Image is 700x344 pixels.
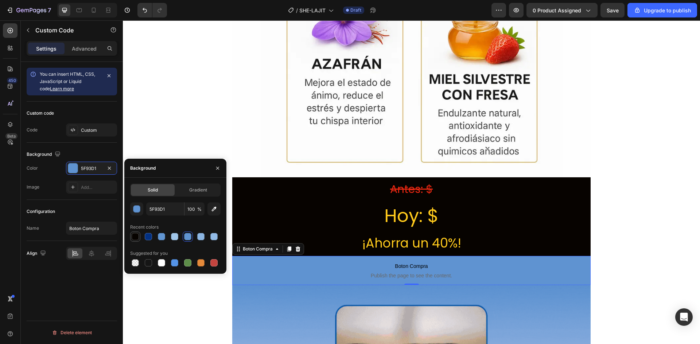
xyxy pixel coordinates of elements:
[299,7,326,14] span: SHE-LAJIT
[130,224,159,230] div: Recent colors
[5,133,17,139] div: Beta
[109,252,468,259] span: Publish the page to see the content.
[533,7,581,14] span: 0 product assigned
[52,328,92,337] div: Delete element
[600,3,625,17] button: Save
[27,327,117,339] button: Delete element
[118,225,151,232] div: Boton Compra
[7,78,17,83] div: 450
[109,181,468,210] h2: Rich Text Editor. Editing area: main
[110,182,467,209] p: Hoy: $
[27,127,38,133] div: Code
[189,187,207,193] span: Gradient
[27,225,39,232] div: Name
[675,308,693,326] div: Open Intercom Messenger
[109,241,468,250] span: Boton Compra
[48,6,51,15] p: 7
[81,165,102,172] div: 5F93D1
[27,165,38,171] div: Color
[634,7,691,14] div: Upgrade to publish
[27,249,47,258] div: Align
[27,208,55,215] div: Configuration
[27,184,39,190] div: Image
[267,161,310,177] s: Antes: $
[146,202,184,216] input: Eg: FFFFFF
[148,187,158,193] span: Solid
[3,3,54,17] button: 7
[627,3,697,17] button: Upgrade to publish
[115,216,462,230] h2: ¡Ahorra un 40%!
[197,206,202,213] span: %
[130,250,168,257] div: Suggested for you
[526,3,598,17] button: 0 product assigned
[36,45,57,52] p: Settings
[72,45,97,52] p: Advanced
[50,86,74,91] a: Learn more
[81,127,115,134] div: Custom
[296,7,298,14] span: /
[607,7,619,13] span: Save
[123,20,700,344] iframe: Design area
[81,184,115,191] div: Add...
[130,165,156,171] div: Background
[35,26,97,35] p: Custom Code
[137,3,167,17] div: Undo/Redo
[350,7,361,13] span: Draft
[27,110,54,116] div: Custom code
[27,150,62,159] div: Background
[40,71,95,91] span: You can insert HTML, CSS, JavaScript or Liquid code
